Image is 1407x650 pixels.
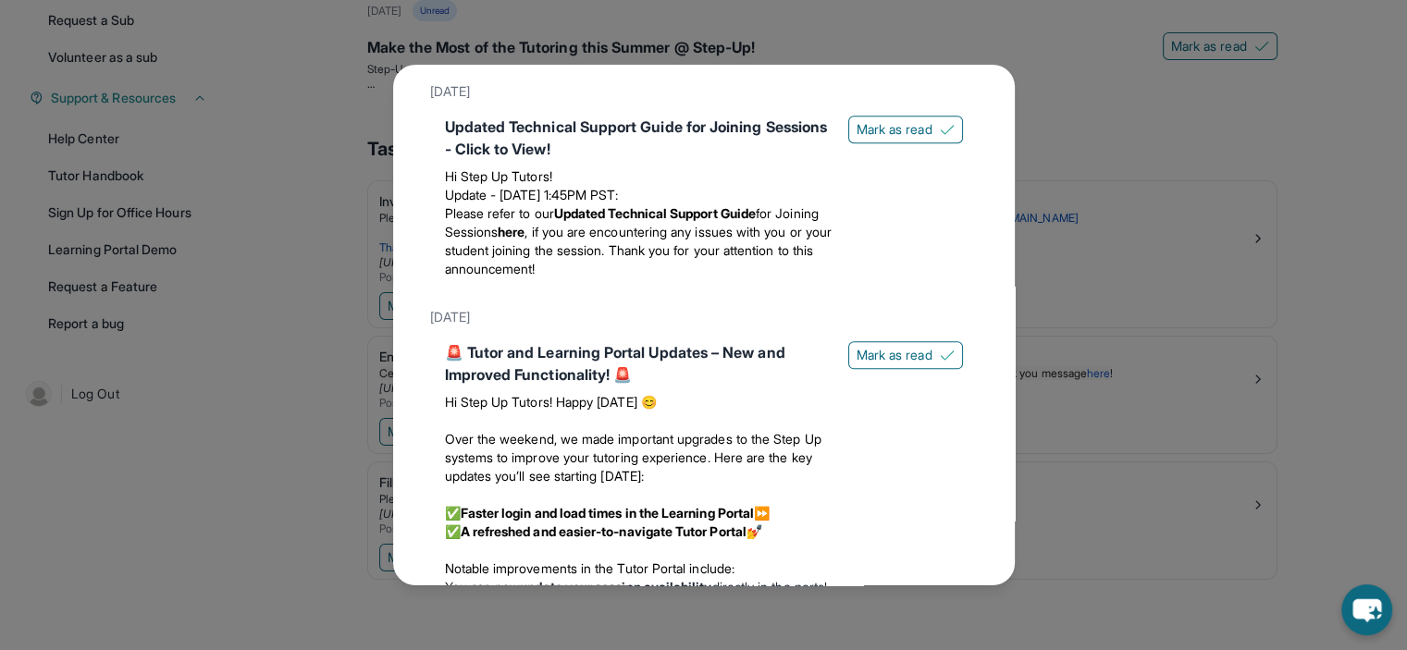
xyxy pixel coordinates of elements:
[430,300,978,334] div: [DATE]
[940,122,955,137] img: Mark as read
[445,187,619,202] span: Update - [DATE] 1:45PM PST:
[747,523,762,539] span: 💅
[848,116,963,143] button: Mark as read
[857,346,932,364] span: Mark as read
[940,348,955,362] img: Mark as read
[445,560,734,576] span: Notable improvements in the Tutor Portal include:
[445,205,554,221] span: Please refer to our
[461,523,747,539] strong: A refreshed and easier-to-navigate Tutor Portal
[857,120,932,139] span: Mark as read
[430,75,978,108] div: [DATE]
[848,341,963,369] button: Mark as read
[461,505,755,521] strong: Faster login and load times in the Learning Portal
[554,205,756,221] strong: Updated Technical Support Guide
[498,224,525,239] a: here
[520,579,711,595] strong: update your session availability
[445,116,833,160] div: Updated Technical Support Guide for Joining Sessions - Click to View!
[445,224,833,276] span: , if you are encountering any issues with you or your student joining the session. Thank you for ...
[445,168,552,184] span: Hi Step Up Tutors!
[445,505,461,521] span: ✅
[445,523,461,539] span: ✅
[1341,584,1392,635] button: chat-button
[445,431,821,484] span: Over the weekend, we made important upgrades to the Step Up systems to improve your tutoring expe...
[445,394,657,410] span: Hi Step Up Tutors! Happy [DATE] 😊
[754,505,770,521] span: ⏩
[445,579,521,595] span: You can now
[445,341,833,386] div: 🚨 Tutor and Learning Portal Updates – New and Improved Functionality! 🚨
